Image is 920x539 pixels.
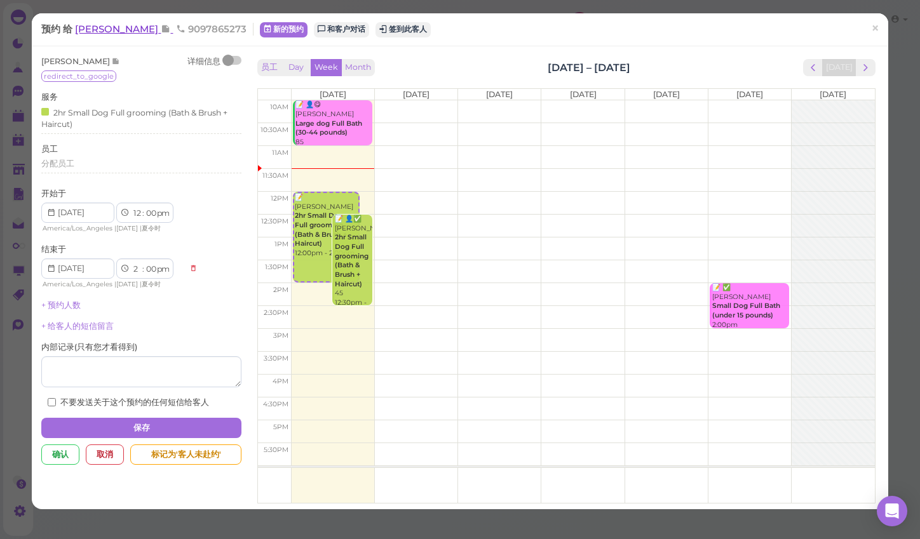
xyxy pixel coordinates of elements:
[271,194,288,203] span: 12pm
[41,70,116,82] span: redirect_to_google
[712,302,780,319] b: Small Dog Full Bath (under 15 pounds)
[41,143,58,155] label: 员工
[320,90,346,99] span: [DATE]
[281,59,311,76] button: Day
[116,224,138,232] span: [DATE]
[570,90,597,99] span: [DATE]
[375,22,431,37] button: 签到此客人
[334,215,372,317] div: 📝 👤✅ [PERSON_NAME] 45 12:30pm - 2:30pm
[48,397,209,408] label: 不要发送关于这个预约的任何短信给客人
[548,60,630,75] h2: [DATE] – [DATE]
[41,418,241,438] button: 保存
[822,59,856,76] button: [DATE]
[311,59,342,76] button: Week
[314,22,369,37] a: 和客户对话
[130,444,241,465] div: 标记为'客人未赴约'
[41,300,81,310] a: + 预约人数
[41,159,74,168] span: 分配员工
[264,354,288,363] span: 3:30pm
[856,59,876,76] button: next
[263,400,288,408] span: 4:30pm
[264,446,288,454] span: 5:30pm
[176,23,247,35] span: 9097865273
[272,149,288,157] span: 11am
[41,444,79,465] div: 确认
[270,103,288,111] span: 10am
[295,119,362,137] b: Large dog Full Bath (30-44 pounds)
[273,377,288,385] span: 4pm
[653,90,680,99] span: [DATE]
[142,280,161,288] span: 夏令时
[257,59,281,76] button: 员工
[273,423,288,431] span: 5pm
[112,57,120,66] span: 记录
[273,286,288,294] span: 2pm
[295,100,372,156] div: 📝 👤😋 [PERSON_NAME] 85 10:00am
[41,23,254,36] div: 预约 给
[486,90,513,99] span: [DATE]
[803,59,823,76] button: prev
[75,23,173,35] a: [PERSON_NAME]
[820,90,846,99] span: [DATE]
[41,342,137,353] label: 内部记录 ( 只有您才看得到 )
[341,59,375,76] button: Month
[295,211,347,248] b: 2hr Small Dog Full grooming (Bath & Brush + Haircut)
[41,57,112,66] span: [PERSON_NAME]
[294,193,358,258] div: 📝 [PERSON_NAME] 12:00pm - 2:00pm
[75,23,161,35] span: [PERSON_NAME]
[262,171,288,180] span: 11:30am
[86,444,124,465] div: 取消
[261,217,288,225] span: 12:30pm
[274,240,288,248] span: 1pm
[43,224,112,232] span: America/Los_Angeles
[265,263,288,271] span: 1:30pm
[877,496,907,526] div: Open Intercom Messenger
[41,105,238,130] div: 2hr Small Dog Full grooming (Bath & Brush + Haircut)
[41,188,66,199] label: 开始于
[403,90,430,99] span: [DATE]
[41,321,114,331] a: + 给客人的短信留言
[260,22,308,37] a: 新的预约
[273,331,288,340] span: 3pm
[116,280,138,288] span: [DATE]
[870,20,879,37] span: ×
[161,23,173,35] span: 记录
[863,14,886,44] a: ×
[335,233,369,288] b: 2hr Small Dog Full grooming (Bath & Brush + Haircut)
[187,56,220,67] div: 详细信息
[48,398,56,406] input: 不要发送关于这个预约的任何短信给客人
[41,223,183,234] div: | |
[264,309,288,317] span: 2:30pm
[41,279,183,290] div: | |
[260,126,288,134] span: 10:30am
[41,91,58,103] label: 服务
[736,90,763,99] span: [DATE]
[41,244,66,255] label: 结束于
[142,224,161,232] span: 夏令时
[43,280,112,288] span: America/Los_Angeles
[712,283,789,329] div: 📝 ✅ [PERSON_NAME] 2:00pm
